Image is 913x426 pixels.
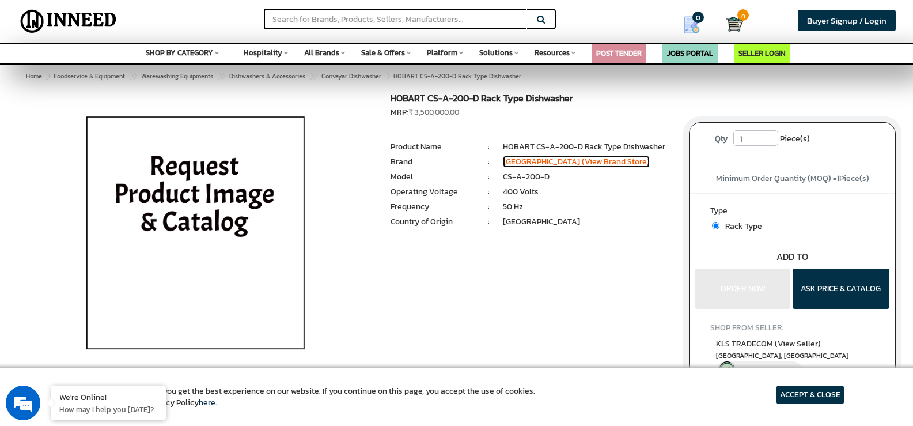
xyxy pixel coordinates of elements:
[716,338,869,382] a: KLS TRADECOM (View Seller) [GEOGRAPHIC_DATA], [GEOGRAPHIC_DATA] Verified Seller
[719,220,762,232] span: Rack Type
[79,282,88,289] img: salesiqlogo_leal7QplfZFryJ6FIlVepeu7OftD7mt8q6exU6-34PB8prfIgodN67KcxXM9Y7JQ_.png
[709,130,733,148] label: Qty
[535,47,570,58] span: Resources
[309,69,315,83] span: >
[319,69,384,83] a: Conveyar Dishwasher
[391,171,475,183] li: Model
[59,404,157,414] p: How may I help you today?
[807,14,887,27] span: Buyer Signup / Login
[304,47,339,58] span: All Brands
[710,323,874,332] h4: SHOP FROM SELLER:
[793,269,889,309] button: ASK PRICE & CATALOG
[798,10,896,31] a: Buyer Signup / Login
[710,205,874,220] label: Type
[69,386,535,409] article: We use cookies to ensure you get the best experience on our website. If you continue on this page...
[321,71,381,81] span: Conveyar Dishwasher
[690,250,895,263] div: ADD TO
[719,361,736,379] img: inneed-verified-seller-icon.png
[737,9,749,21] span: 0
[475,186,503,198] li: :
[54,71,125,81] span: Foodservice & Equipment
[596,48,642,59] a: POST TENDER
[666,12,726,38] a: my Quotes 0
[227,69,308,83] a: Dishwashers & Accessories
[217,69,223,83] span: >
[503,156,650,168] a: [GEOGRAPHIC_DATA] (View Brand Store)
[716,172,869,184] span: Minimum Order Quantity (MOQ) = Piece(s)
[146,47,213,58] span: SHOP BY CATEGORY
[503,216,672,228] li: [GEOGRAPHIC_DATA]
[141,71,213,81] span: Warewashing Equipments
[667,48,713,59] a: JOBS PORTAL
[716,351,869,361] span: East Delhi
[475,156,503,168] li: :
[391,201,475,213] li: Frequency
[391,186,475,198] li: Operating Voltage
[139,69,215,83] a: Warewashing Equipments
[391,141,475,153] li: Product Name
[129,69,135,83] span: >
[20,69,48,76] img: logo_Zg8I0qSkbAqR2WFHt3p6CTuqpyXMFPubPcD2OT02zFN43Cy9FUNNG3NEPhM_Q1qe_.png
[391,93,672,107] h1: HOBART CS-A-200-D Rack Type Dishwasher
[90,282,146,290] em: Driven by SalesIQ
[24,69,44,83] a: Home
[51,71,521,81] span: HOBART CS-A-200-D Rack Type Dishwasher
[46,71,50,81] span: >
[726,12,735,37] a: Cart 0
[475,216,503,228] li: :
[385,69,391,83] span: >
[475,201,503,213] li: :
[692,12,704,23] span: 0
[60,65,194,80] div: Chat with us now
[503,201,672,213] li: 50 Hz
[391,216,475,228] li: Country of Origin
[391,107,672,118] div: MRP:
[16,7,122,36] img: Inneed.Market
[837,172,839,184] span: 1
[503,171,672,183] li: CS-A-200-D
[716,338,821,350] span: KLS TRADECOM
[61,93,330,382] img: HOBART CS-A-200-D Rack Type Dishwasher
[391,156,475,168] li: Brand
[189,6,217,33] div: Minimize live chat window
[59,391,157,402] div: We're Online!
[683,16,700,33] img: Show My Quotes
[408,107,459,118] span: ₹ 3,500,000.00
[6,295,219,335] textarea: Type your message and hit 'Enter'
[67,135,159,251] span: We're online!
[776,386,844,404] article: ACCEPT & CLOSE
[479,47,513,58] span: Solutions
[726,16,743,33] img: Cart
[738,365,789,377] span: Verified Seller
[427,47,457,58] span: Platform
[51,69,127,83] a: Foodservice & Equipment
[780,130,810,148] span: Piece(s)
[244,47,282,58] span: Hospitality
[229,71,305,81] span: Dishwashers & Accessories
[738,48,786,59] a: SELLER LOGIN
[199,397,215,409] a: here
[503,186,672,198] li: 400 Volts
[264,9,526,29] input: Search for Brands, Products, Sellers, Manufacturers...
[361,47,405,58] span: Sale & Offers
[475,171,503,183] li: :
[503,141,672,153] li: HOBART CS-A-200-D Rack Type Dishwasher
[475,141,503,153] li: :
